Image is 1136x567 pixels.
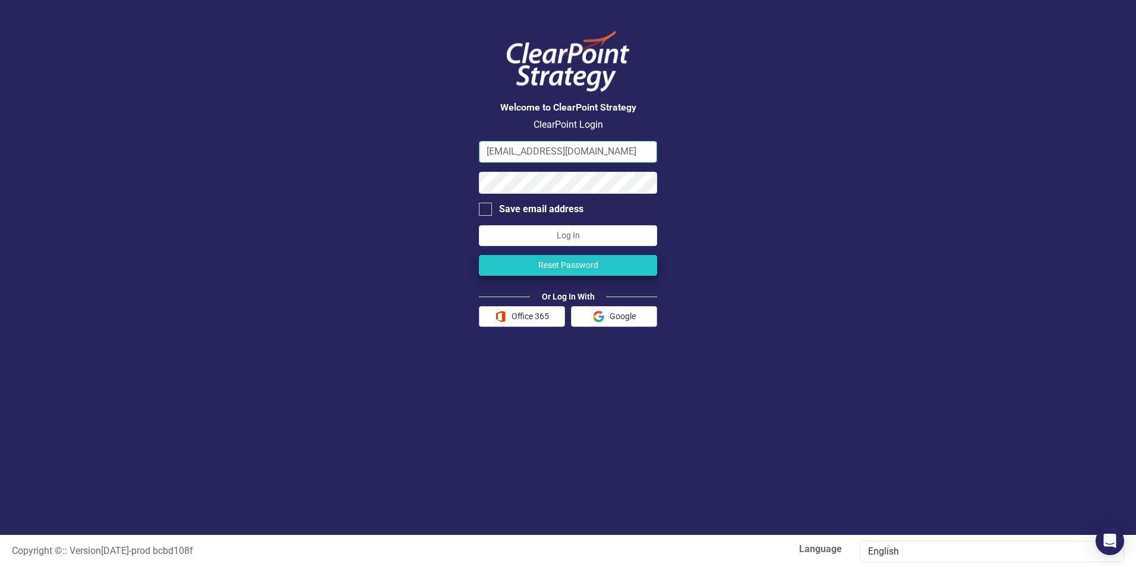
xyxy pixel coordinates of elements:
[479,141,657,163] input: Email Address
[479,102,657,113] h3: Welcome to ClearPoint Strategy
[530,291,607,303] div: Or Log In With
[868,545,1103,559] div: English
[479,306,565,327] button: Office 365
[571,306,657,327] button: Google
[1096,527,1124,555] div: Open Intercom Messenger
[3,544,568,558] div: :: Version [DATE] - prod bcbd108f
[479,255,657,276] button: Reset Password
[497,24,639,99] img: ClearPoint Logo
[12,545,62,556] span: Copyright ©
[479,225,657,246] button: Log In
[577,543,842,556] label: Language
[499,203,583,216] div: Save email address
[495,311,506,322] img: Office 365
[593,311,604,322] img: Google
[479,118,657,132] p: ClearPoint Login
